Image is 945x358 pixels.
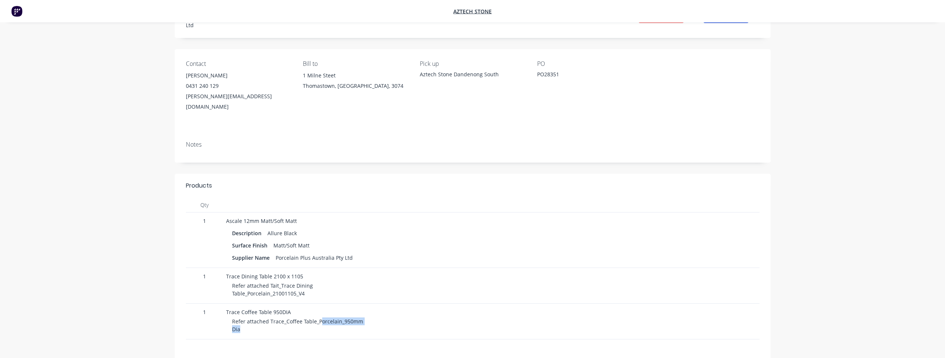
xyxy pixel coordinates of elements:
[232,282,313,297] span: Refer attached Tait_Trace Dining Table_Porcelain_21001105_V4
[270,240,313,251] div: Matt/Soft Matt
[226,273,303,280] span: Trace Dining Table 2100 x 1105
[537,70,630,81] div: PO28351
[186,181,212,190] div: Products
[186,70,291,112] div: [PERSON_NAME]0431 240 129[PERSON_NAME][EMAIL_ADDRESS][DOMAIN_NAME]
[453,8,492,15] a: Aztech Stone
[264,228,300,239] div: Allure Black
[186,60,291,67] div: Contact
[232,318,363,333] span: Refer attached Trace_Coffee Table_Porcelain_950mm Dia
[420,70,525,78] div: Aztech Stone Dandenong South
[303,70,408,94] div: 1 Milne SteetThomastown, [GEOGRAPHIC_DATA], 3074
[303,70,408,81] div: 1 Milne Steet
[273,252,356,263] div: Porcelain Plus Australia Pty Ltd
[420,60,525,67] div: Pick up
[186,91,291,112] div: [PERSON_NAME][EMAIL_ADDRESS][DOMAIN_NAME]
[232,228,264,239] div: Description
[537,60,642,67] div: PO
[232,252,273,263] div: Supplier Name
[186,81,291,91] div: 0431 240 129
[303,81,408,91] div: Thomastown, [GEOGRAPHIC_DATA], 3074
[186,70,291,81] div: [PERSON_NAME]
[226,309,291,316] span: Trace Coffee Table 950DIA
[189,308,220,316] span: 1
[189,272,220,280] span: 1
[303,60,408,67] div: Bill to
[232,240,270,251] div: Surface Finish
[189,217,220,225] span: 1
[186,198,223,212] div: Qty
[186,141,760,148] div: Notes
[11,6,22,17] img: Factory
[226,217,297,224] span: Ascale 12mm Matt/Soft Matt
